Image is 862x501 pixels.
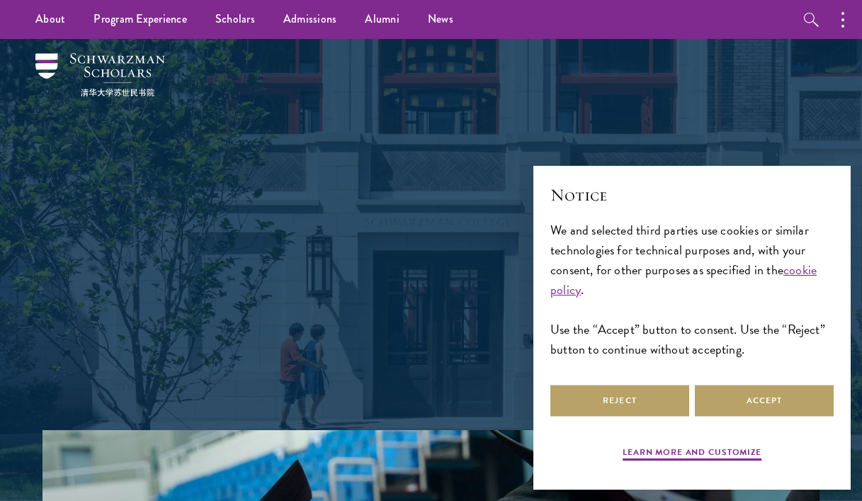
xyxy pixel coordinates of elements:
[550,385,689,417] button: Reject
[550,220,834,360] div: We and selected third parties use cookies or similar technologies for technical purposes and, wit...
[550,260,817,299] a: cookie policy
[35,53,165,96] img: Schwarzman Scholars
[550,183,834,207] h2: Notice
[623,446,761,463] button: Learn more and customize
[695,385,834,417] button: Accept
